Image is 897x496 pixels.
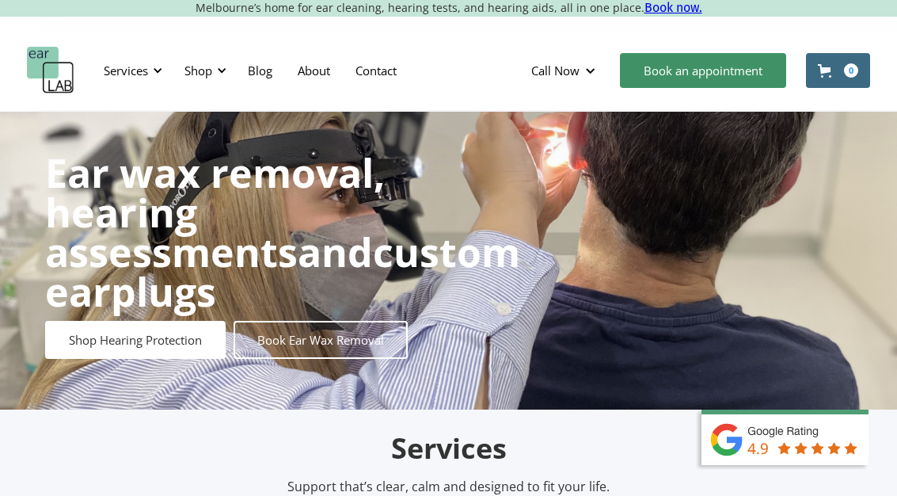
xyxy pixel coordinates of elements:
strong: custom earplugs [45,225,520,319]
div: Call Now [531,63,580,78]
a: Contact [343,48,409,93]
div: 0 [844,63,858,78]
strong: Ear wax removal, hearing assessments [45,146,385,279]
div: Shop [175,47,231,94]
h2: Services [77,430,821,467]
div: Services [94,47,167,94]
div: Shop [184,63,212,78]
a: Book Ear Wax Removal [234,321,408,359]
a: home [27,47,74,94]
div: Call Now [519,47,612,94]
a: Shop Hearing Protection [45,321,226,359]
a: Open cart [806,53,870,88]
a: About [285,48,343,93]
div: Services [104,63,148,78]
h1: and [45,153,520,311]
a: Blog [235,48,285,93]
a: Book an appointment [620,53,786,88]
